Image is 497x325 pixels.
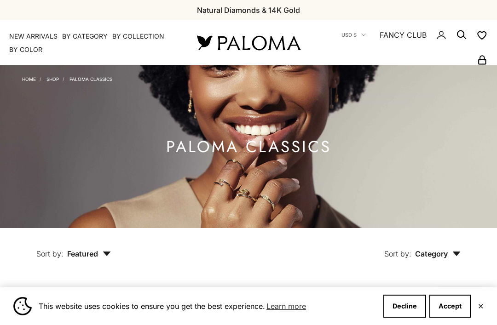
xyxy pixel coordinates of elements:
[67,249,111,258] span: Featured
[69,76,112,82] a: Paloma Classics
[363,228,482,267] button: Sort by: Category
[13,297,32,315] img: Cookie banner
[384,249,411,258] span: Sort by:
[9,32,175,54] nav: Primary navigation
[9,45,42,54] summary: By Color
[62,32,108,41] summary: By Category
[112,32,164,41] summary: By Collection
[322,20,488,65] nav: Secondary navigation
[39,299,376,313] span: This website uses cookies to ensure you get the best experience.
[22,74,112,82] nav: Breadcrumb
[15,228,132,267] button: Sort by: Featured
[36,249,64,258] span: Sort by:
[341,31,357,39] span: USD $
[478,303,484,309] button: Close
[265,299,307,313] a: Learn more
[46,76,59,82] a: Shop
[380,29,427,41] a: FANCY CLUB
[22,76,36,82] a: Home
[9,32,58,41] a: NEW ARRIVALS
[415,249,461,258] span: Category
[341,31,366,39] button: USD $
[166,141,331,153] h1: Paloma Classics
[197,4,300,16] p: Natural Diamonds & 14K Gold
[429,295,471,318] button: Accept
[383,295,426,318] button: Decline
